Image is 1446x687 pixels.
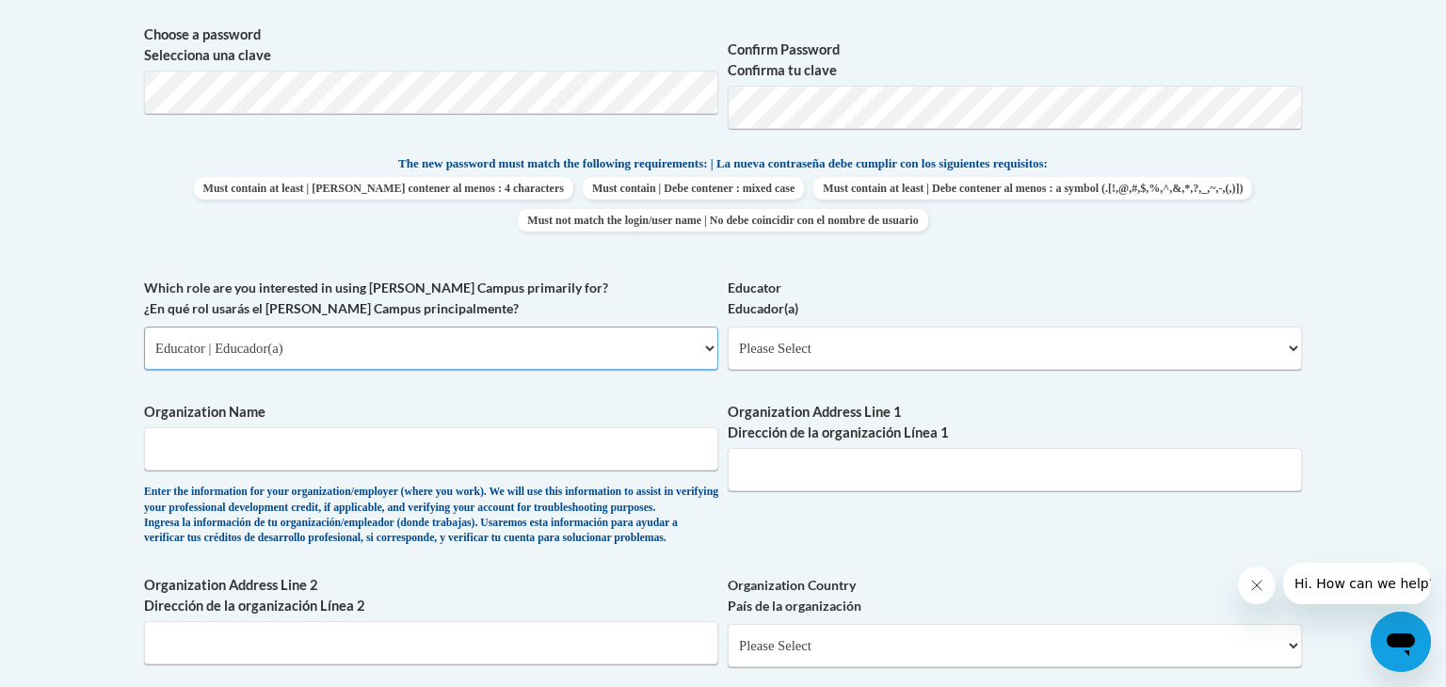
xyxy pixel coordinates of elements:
label: Organization Address Line 1 Dirección de la organización Línea 1 [728,402,1302,443]
label: Organization Name [144,402,718,423]
input: Metadata input [144,427,718,471]
div: Enter the information for your organization/employer (where you work). We will use this informati... [144,485,718,547]
iframe: Close message [1238,567,1276,604]
span: Must contain at least | Debe contener al menos : a symbol (.[!,@,#,$,%,^,&,*,?,_,~,-,(,)]) [813,177,1252,200]
span: Hi. How can we help? [11,13,153,28]
label: Organization Country País de la organización [728,575,1302,616]
label: Choose a password Selecciona una clave [144,24,718,66]
span: The new password must match the following requirements: | La nueva contraseña debe cumplir con lo... [398,155,1048,172]
input: Metadata input [144,621,718,664]
span: Must contain | Debe contener : mixed case [583,177,804,200]
iframe: Message from company [1283,563,1431,604]
label: Which role are you interested in using [PERSON_NAME] Campus primarily for? ¿En qué rol usarás el ... [144,278,718,319]
span: Must not match the login/user name | No debe coincidir con el nombre de usuario [518,209,927,232]
iframe: Button to launch messaging window [1371,612,1431,672]
span: Must contain at least | [PERSON_NAME] contener al menos : 4 characters [194,177,573,200]
label: Educator Educador(a) [728,278,1302,319]
label: Organization Address Line 2 Dirección de la organización Línea 2 [144,575,718,616]
input: Metadata input [728,448,1302,491]
label: Confirm Password Confirma tu clave [728,40,1302,81]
